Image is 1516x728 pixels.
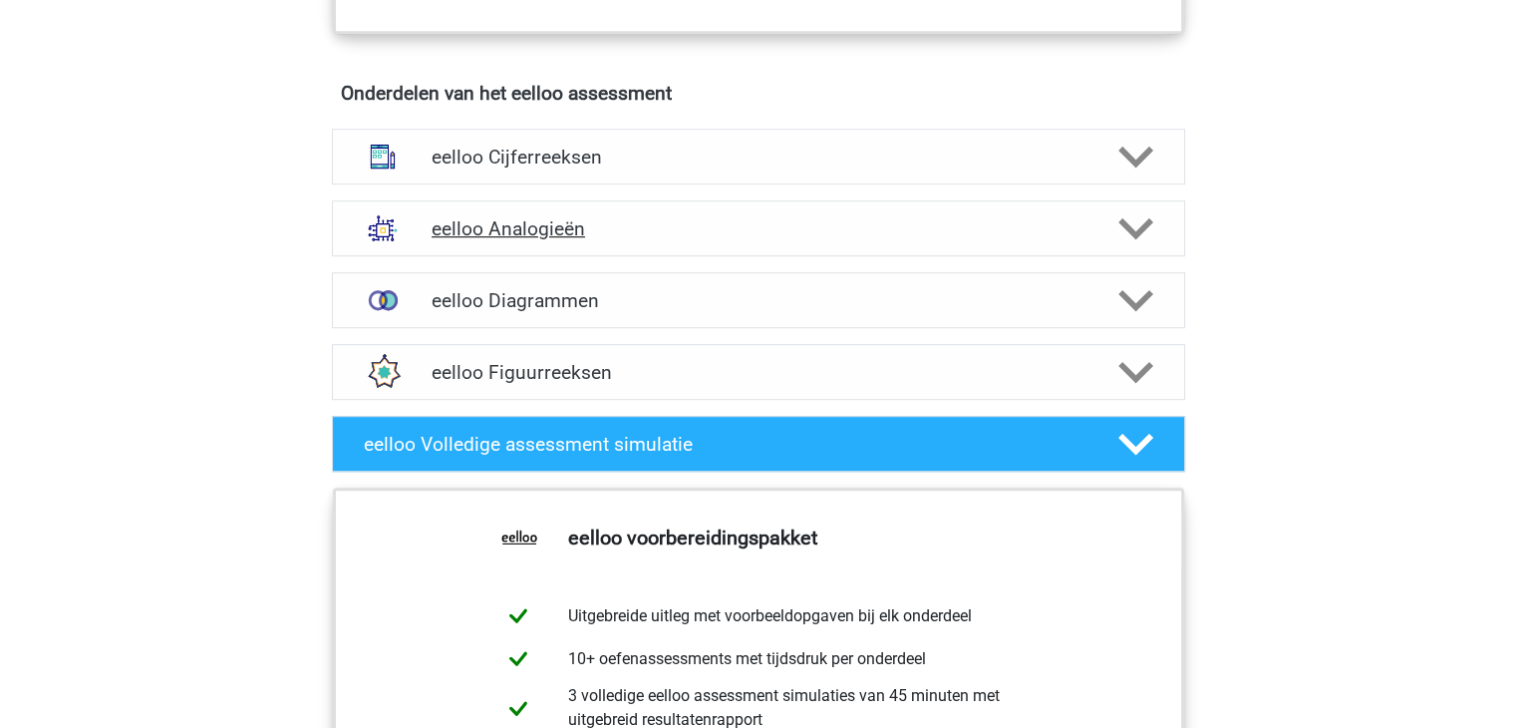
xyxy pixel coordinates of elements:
a: analogieen eelloo Analogieën [324,200,1193,256]
h4: eelloo Analogieën [432,217,1084,240]
h4: eelloo Volledige assessment simulatie [364,433,1085,456]
a: eelloo Volledige assessment simulatie [324,416,1193,472]
h4: eelloo Cijferreeksen [432,146,1084,169]
img: venn diagrammen [357,274,409,326]
a: venn diagrammen eelloo Diagrammen [324,272,1193,328]
img: analogieen [357,202,409,254]
a: cijferreeksen eelloo Cijferreeksen [324,129,1193,184]
img: cijferreeksen [357,131,409,182]
h4: Onderdelen van het eelloo assessment [341,82,1176,105]
img: figuurreeksen [357,346,409,398]
a: figuurreeksen eelloo Figuurreeksen [324,344,1193,400]
h4: eelloo Figuurreeksen [432,361,1084,384]
h4: eelloo Diagrammen [432,289,1084,312]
